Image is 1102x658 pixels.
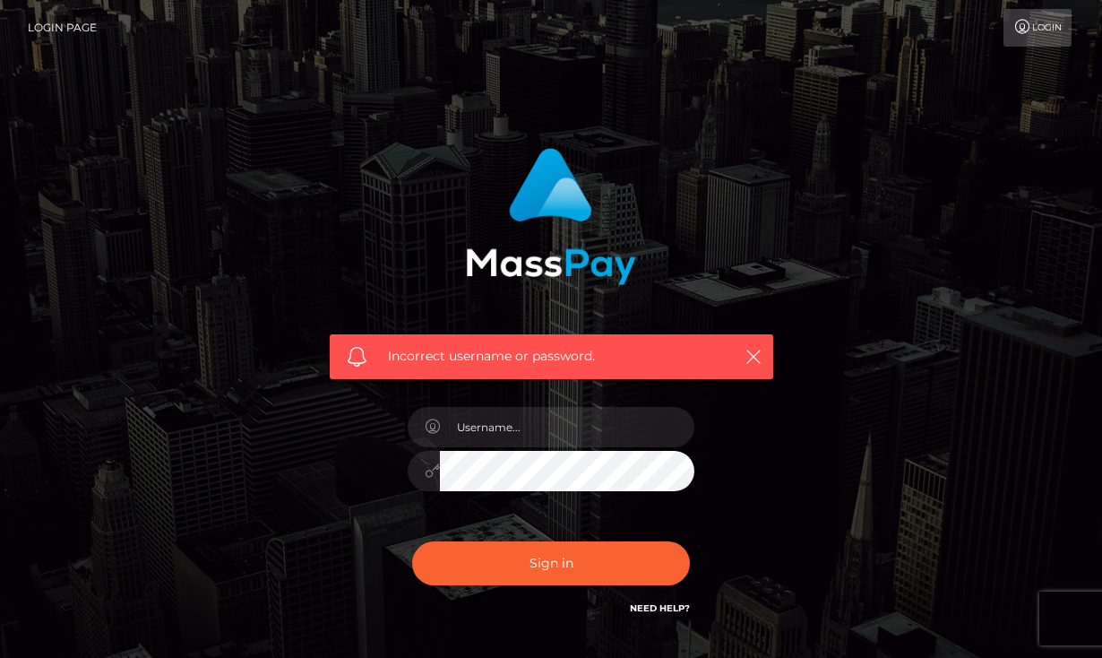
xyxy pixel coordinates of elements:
a: Login [1003,9,1072,47]
img: MassPay Login [466,148,636,285]
button: Sign in [412,541,690,585]
input: Username... [440,407,694,447]
a: Login Page [28,9,97,47]
a: Need Help? [630,602,690,614]
span: Incorrect username or password. [388,347,715,366]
